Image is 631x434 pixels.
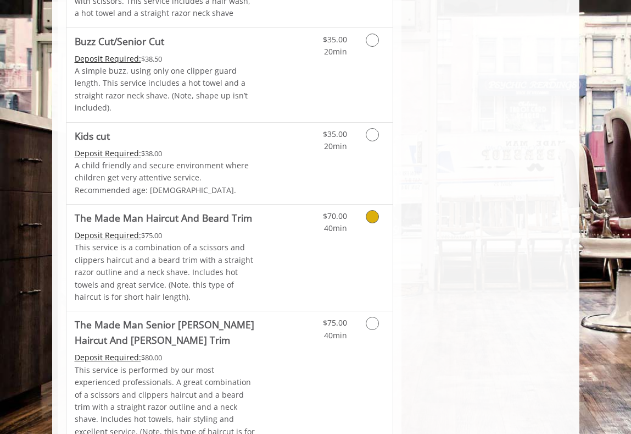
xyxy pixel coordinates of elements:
[75,210,252,226] b: The Made Man Haircut And Beard Trim
[75,34,164,49] b: Buzz Cut/Senior Cut
[323,129,347,139] span: $35.00
[324,46,347,57] span: 20min
[324,223,347,233] span: 40min
[75,230,141,240] span: This service needs some Advance to be paid before we block your appointment
[75,241,257,303] p: This service is a combination of a scissors and clippers haircut and a beard trim with a straight...
[75,53,141,64] span: This service needs some Advance to be paid before we block your appointment
[75,317,257,348] b: The Made Man Senior [PERSON_NAME] Haircut And [PERSON_NAME] Trim
[75,65,257,114] p: A simple buzz, using only one clipper guard length. This service includes a hot towel and a strai...
[75,352,141,362] span: This service needs some Advance to be paid before we block your appointment
[323,211,347,221] span: $70.00
[324,141,347,151] span: 20min
[324,330,347,340] span: 40min
[75,147,257,160] div: $38.00
[323,317,347,328] span: $75.00
[75,53,257,65] div: $38.50
[75,128,110,144] b: Kids cut
[75,229,257,241] div: $75.00
[75,148,141,158] span: This service needs some Advance to be paid before we block your appointment
[323,34,347,45] span: $35.00
[75,351,257,364] div: $80.00
[75,160,257,196] p: A child friendly and secure environment where children get very attentive service. Recommended ag...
